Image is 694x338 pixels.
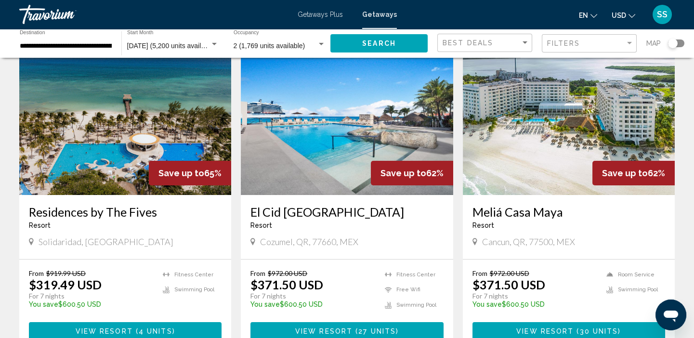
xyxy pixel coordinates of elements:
[250,221,272,229] span: Resort
[547,39,580,47] span: Filters
[443,39,493,47] span: Best Deals
[472,300,597,308] p: $600.50 USD
[241,41,453,195] img: ii_czm1.jpg
[127,42,216,50] span: [DATE] (5,200 units available)
[158,168,204,178] span: Save up to
[472,221,494,229] span: Resort
[358,328,396,336] span: 27 units
[463,41,675,195] img: ii_ccm1.jpg
[490,269,529,277] span: $972.00 USD
[579,12,588,19] span: en
[396,286,420,293] span: Free Wifi
[472,269,487,277] span: From
[29,277,102,292] p: $319.49 USD
[602,168,648,178] span: Save up to
[542,34,637,53] button: Filter
[76,328,133,336] span: View Resort
[29,269,44,277] span: From
[250,277,323,292] p: $371.50 USD
[29,205,222,219] a: Residences by The Fives
[362,40,396,48] span: Search
[46,269,86,277] span: $919.99 USD
[29,221,51,229] span: Resort
[618,286,658,293] span: Swimming Pool
[19,41,231,195] img: FB83O01X.jpg
[250,300,375,308] p: $600.50 USD
[174,272,213,278] span: Fitness Center
[174,286,214,293] span: Swimming Pool
[268,269,307,277] span: $972.00 USD
[298,11,343,18] a: Getaways Plus
[250,300,280,308] span: You save
[396,272,435,278] span: Fitness Center
[612,8,635,22] button: Change currency
[618,272,655,278] span: Room Service
[260,236,358,247] span: Cozumel, QR, 77660, MEX
[371,161,453,185] div: 62%
[646,37,661,50] span: Map
[472,277,545,292] p: $371.50 USD
[592,161,675,185] div: 62%
[482,236,575,247] span: Cancun, QR, 77500, MEX
[250,205,443,219] a: El Cid [GEOGRAPHIC_DATA]
[657,10,668,19] span: SS
[250,269,265,277] span: From
[579,8,597,22] button: Change language
[29,300,153,308] p: $600.50 USD
[380,168,426,178] span: Save up to
[516,328,574,336] span: View Resort
[580,328,618,336] span: 30 units
[19,5,288,24] a: Travorium
[234,42,305,50] span: 2 (1,769 units available)
[29,300,58,308] span: You save
[139,328,172,336] span: 4 units
[362,11,397,18] a: Getaways
[133,328,175,336] span: ( )
[29,292,153,300] p: For 7 nights
[295,328,353,336] span: View Resort
[443,39,529,47] mat-select: Sort by
[472,292,597,300] p: For 7 nights
[250,292,375,300] p: For 7 nights
[396,302,436,308] span: Swimming Pool
[655,299,686,330] iframe: Button to launch messaging window
[353,328,399,336] span: ( )
[472,300,502,308] span: You save
[330,34,428,52] button: Search
[39,236,173,247] span: Solidaridad, [GEOGRAPHIC_DATA]
[650,4,675,25] button: User Menu
[612,12,626,19] span: USD
[574,328,621,336] span: ( )
[472,205,665,219] a: Meliá Casa Maya
[149,161,231,185] div: 65%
